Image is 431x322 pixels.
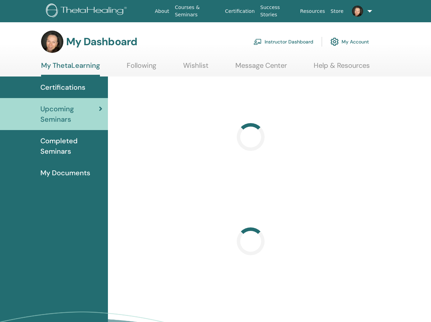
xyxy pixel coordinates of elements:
[235,61,287,75] a: Message Center
[152,5,172,18] a: About
[253,34,313,49] a: Instructor Dashboard
[40,104,99,124] span: Upcoming Seminars
[330,34,369,49] a: My Account
[183,61,209,75] a: Wishlist
[258,1,298,21] a: Success Stories
[41,31,63,53] img: default.jpg
[352,6,363,17] img: default.jpg
[46,3,129,19] img: logo.png
[328,5,346,18] a: Store
[330,36,339,48] img: cog.svg
[66,35,137,48] h3: My Dashboard
[172,1,222,21] a: Courses & Seminars
[253,39,262,45] img: chalkboard-teacher.svg
[41,61,100,77] a: My ThetaLearning
[314,61,370,75] a: Help & Resources
[297,5,328,18] a: Resources
[127,61,156,75] a: Following
[40,168,90,178] span: My Documents
[40,136,102,156] span: Completed Seminars
[40,82,85,92] span: Certifications
[222,5,257,18] a: Certification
